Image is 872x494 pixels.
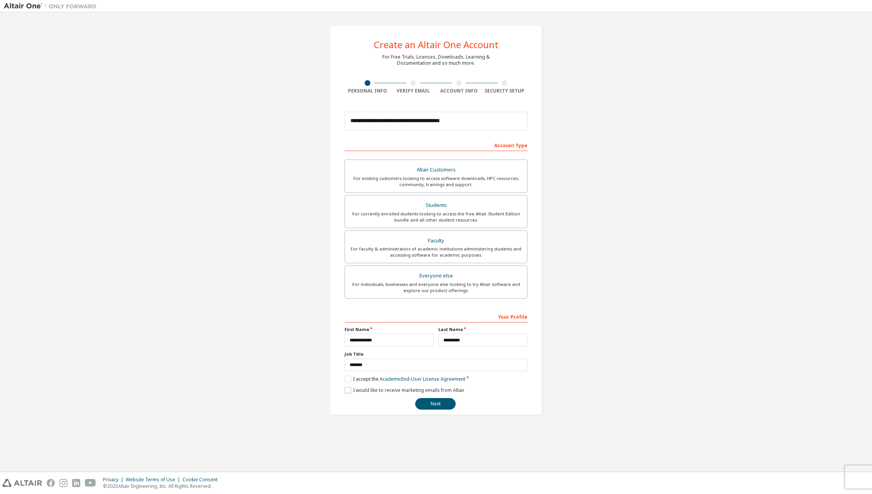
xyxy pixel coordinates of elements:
[350,211,522,223] div: For currently enrolled students looking to access the free Altair Student Edition bundle and all ...
[345,310,527,323] div: Your Profile
[72,479,80,487] img: linkedin.svg
[350,281,522,294] div: For individuals, businesses and everyone else looking to try Altair software and explore our prod...
[482,88,528,94] div: Security Setup
[436,88,482,94] div: Account Info
[374,40,499,49] div: Create an Altair One Account
[4,2,100,10] img: Altair One
[350,246,522,258] div: For faculty & administrators of academic institutions administering students and accessing softwa...
[85,479,96,487] img: youtube.svg
[103,483,222,489] p: © 2025 Altair Engineering, Inc. All Rights Reserved.
[345,376,465,382] label: I accept the
[183,477,222,483] div: Cookie Consent
[350,271,522,281] div: Everyone else
[345,139,527,151] div: Account Type
[382,54,490,66] div: For Free Trials, Licenses, Downloads, Learning & Documentation and so much more.
[2,479,42,487] img: altair_logo.svg
[345,351,527,357] label: Job Title
[350,235,522,246] div: Faculty
[380,376,465,382] a: Academic End-User License Agreement
[390,88,436,94] div: Verify Email
[415,398,456,410] button: Next
[345,387,465,393] label: I would like to receive marketing emails from Altair
[47,479,55,487] img: facebook.svg
[345,326,434,333] label: First Name
[126,477,183,483] div: Website Terms of Use
[103,477,126,483] div: Privacy
[350,200,522,211] div: Students
[438,326,527,333] label: Last Name
[59,479,68,487] img: instagram.svg
[350,175,522,188] div: For existing customers looking to access software downloads, HPC resources, community, trainings ...
[345,88,390,94] div: Personal Info
[350,165,522,175] div: Altair Customers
